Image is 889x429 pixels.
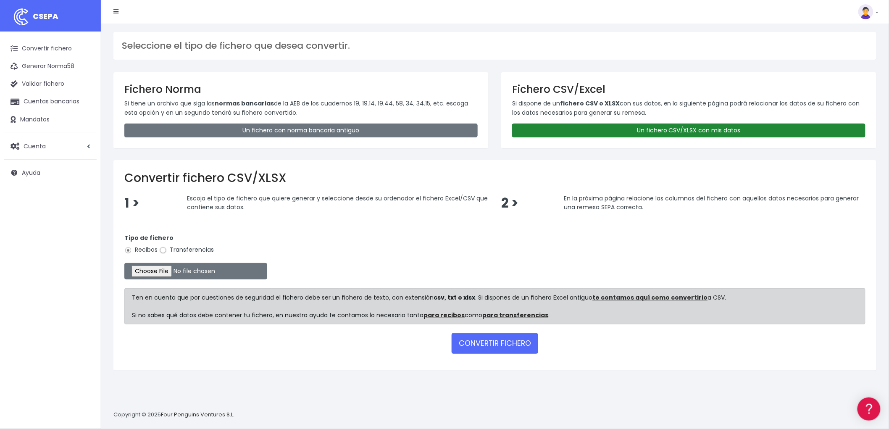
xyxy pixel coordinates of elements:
p: Si dispone de un con sus datos, en la siguiente página podrá relacionar los datos de su fichero c... [512,99,865,118]
img: logo [11,6,32,27]
a: POWERED BY ENCHANT [116,242,162,250]
a: para transferencias [483,311,549,319]
label: Transferencias [159,245,214,254]
span: Ayuda [22,168,40,177]
a: Four Penguins Ventures S.L. [161,411,234,418]
strong: csv, txt o xlsx [434,293,476,302]
a: General [8,180,160,193]
h3: Fichero CSV/Excel [512,83,865,95]
a: Mandatos [4,111,97,129]
strong: normas bancarias [215,99,274,108]
h2: Convertir fichero CSV/XLSX [124,171,865,185]
span: 1 > [124,194,139,212]
a: Un fichero CSV/XLSX con mis datos [512,124,865,137]
a: Formatos [8,106,160,119]
div: Convertir ficheros [8,93,160,101]
a: Validar fichero [4,75,97,93]
a: Problemas habituales [8,119,160,132]
strong: Tipo de fichero [124,234,174,242]
div: Facturación [8,167,160,175]
h3: Seleccione el tipo de fichero que desea convertir. [122,40,868,51]
a: para recibos [424,311,465,319]
span: En la próxima página relacione las columnas del fichero con aquellos datos necesarios para genera... [564,194,859,212]
a: Información general [8,71,160,84]
a: Perfiles de empresas [8,145,160,158]
a: Un fichero con norma bancaria antiguo [124,124,478,137]
span: Escoja el tipo de fichero que quiere generar y seleccione desde su ordenador el fichero Excel/CSV... [187,194,488,212]
a: Convertir fichero [4,40,97,58]
a: Cuenta [4,137,97,155]
div: Ten en cuenta que por cuestiones de seguridad el fichero debe ser un fichero de texto, con extens... [124,288,865,324]
a: Cuentas bancarias [4,93,97,111]
div: Programadores [8,202,160,210]
p: Copyright © 2025 . [113,411,236,419]
strong: fichero CSV o XLSX [560,99,620,108]
span: CSEPA [33,11,58,21]
button: CONVERTIR FICHERO [452,333,538,353]
a: te contamos aquí como convertirlo [593,293,708,302]
button: Contáctanos [8,225,160,240]
a: API [8,215,160,228]
span: 2 > [501,194,518,212]
p: Si tiene un archivo que siga las de la AEB de los cuadernos 19, 19.14, 19.44, 58, 34, 34.15, etc.... [124,99,478,118]
h3: Fichero Norma [124,83,478,95]
div: Información general [8,58,160,66]
a: Videotutoriales [8,132,160,145]
a: Generar Norma58 [4,58,97,75]
a: Ayuda [4,164,97,182]
label: Recibos [124,245,158,254]
img: profile [858,4,873,19]
span: Cuenta [24,142,46,150]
